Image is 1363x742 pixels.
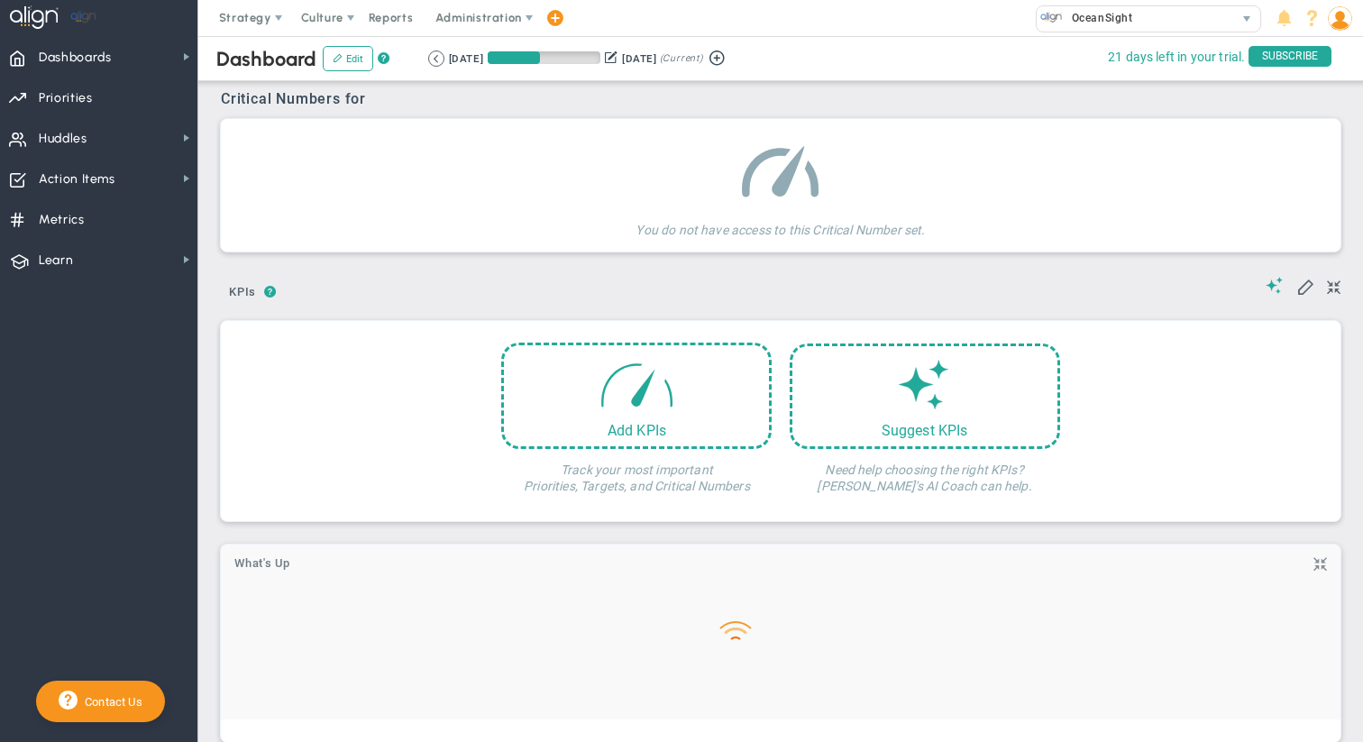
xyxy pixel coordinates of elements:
[660,50,703,67] span: (Current)
[221,278,264,309] button: KPIs
[301,11,343,24] span: Culture
[1296,277,1314,295] span: Edit My KPIs
[1108,46,1245,69] span: 21 days left in your trial.
[39,120,87,158] span: Huddles
[636,209,925,238] h4: You do not have access to this Critical Number set.
[39,160,115,198] span: Action Items
[39,39,112,77] span: Dashboards
[488,51,600,64] div: Period Progress: 46% Day 41 of 89 with 48 remaining.
[428,50,444,67] button: Go to previous period
[216,47,316,71] span: Dashboard
[1266,277,1284,294] span: Suggestions (AI Feature)
[1328,6,1352,31] img: 204746.Person.photo
[1063,6,1133,30] span: OceanSight
[323,46,373,71] button: Edit
[39,201,85,239] span: Metrics
[790,449,1060,494] h4: Need help choosing the right KPIs? [PERSON_NAME]'s AI Coach can help.
[449,50,483,67] div: [DATE]
[219,11,271,24] span: Strategy
[78,695,142,709] span: Contact Us
[435,11,521,24] span: Administration
[504,422,769,439] div: Add KPIs
[39,242,73,279] span: Learn
[792,422,1057,439] div: Suggest KPIs
[501,449,772,494] h4: Track your most important Priorities, Targets, and Critical Numbers
[221,278,264,307] span: KPIs
[1249,46,1331,67] span: SUBSCRIBE
[1234,6,1260,32] span: select
[221,90,370,107] span: Critical Numbers for
[1040,6,1063,29] img: 32760.Company.photo
[622,50,656,67] div: [DATE]
[39,79,93,117] span: Priorities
